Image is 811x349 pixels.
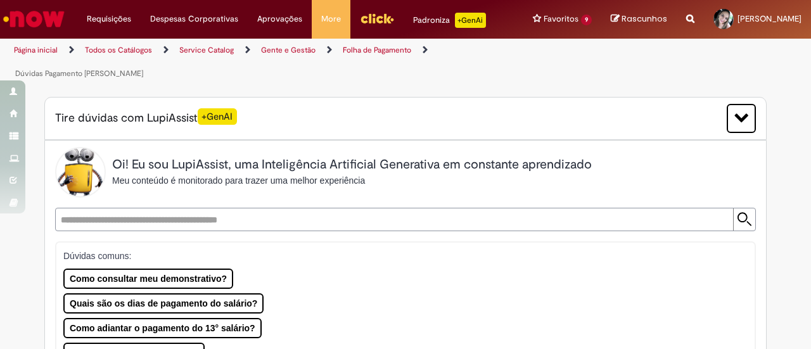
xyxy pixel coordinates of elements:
[581,15,592,25] span: 9
[413,13,486,28] div: Padroniza
[544,13,578,25] span: Favoritos
[63,250,738,262] p: Dúvidas comuns:
[55,147,106,198] img: Lupi
[87,13,131,25] span: Requisições
[150,13,238,25] span: Despesas Corporativas
[343,45,411,55] a: Folha de Pagamento
[321,13,341,25] span: More
[112,175,365,186] span: Meu conteúdo é monitorado para trazer uma melhor experiência
[112,158,592,172] h2: Oi! Eu sou LupiAssist, uma Inteligência Artificial Generativa em constante aprendizado
[622,13,667,25] span: Rascunhos
[15,68,143,79] a: Dúvidas Pagamento [PERSON_NAME]
[261,45,316,55] a: Gente e Gestão
[455,13,486,28] p: +GenAi
[55,110,237,126] span: Tire dúvidas com LupiAssist
[198,108,237,124] span: +GenAI
[257,13,302,25] span: Aprovações
[738,13,801,24] span: [PERSON_NAME]
[360,9,394,28] img: click_logo_yellow_360x200.png
[10,39,531,86] ul: Trilhas de página
[733,208,755,231] input: Submit
[611,13,667,25] a: Rascunhos
[63,269,233,289] button: Como consultar meu demonstrativo?
[85,45,152,55] a: Todos os Catálogos
[63,318,262,338] button: Como adiantar o pagamento do 13° salário?
[179,45,234,55] a: Service Catalog
[14,45,58,55] a: Página inicial
[63,293,264,314] button: Quais são os dias de pagamento do salário?
[1,6,67,32] img: ServiceNow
